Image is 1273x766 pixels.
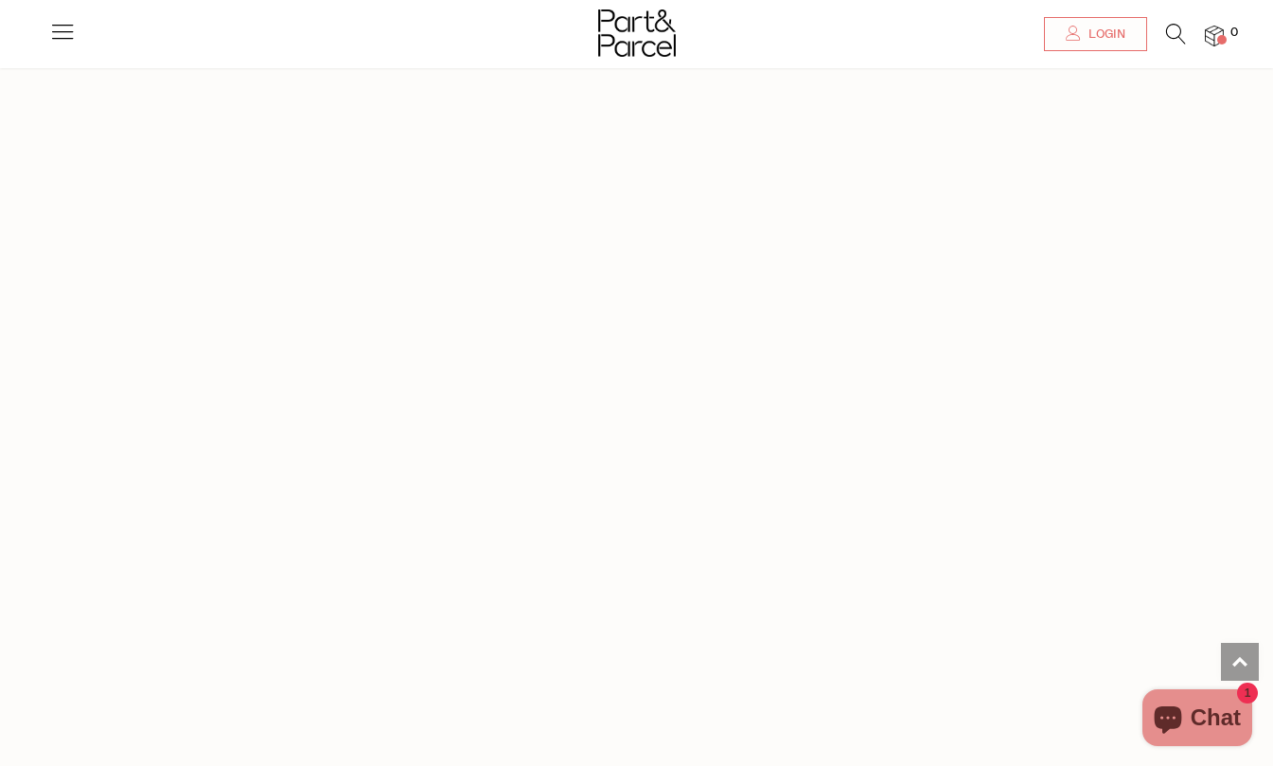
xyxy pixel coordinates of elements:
a: 0 [1205,26,1224,45]
a: Login [1044,17,1147,51]
img: Part&Parcel [598,9,676,57]
inbox-online-store-chat: Shopify online store chat [1137,689,1258,751]
span: 0 [1226,25,1243,42]
span: Login [1084,27,1125,43]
